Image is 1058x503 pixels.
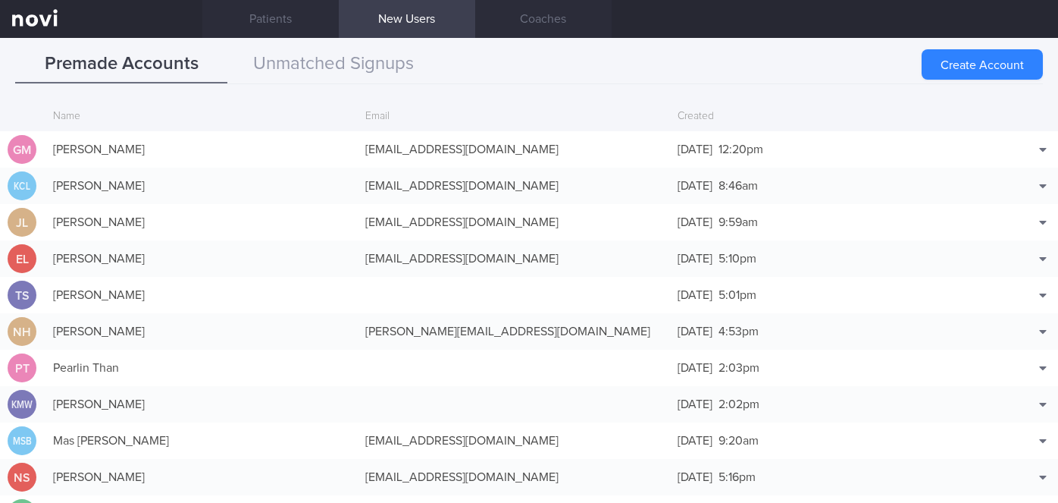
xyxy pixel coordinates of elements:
div: [EMAIL_ADDRESS][DOMAIN_NAME] [358,171,670,201]
div: JL [8,208,36,237]
span: [DATE] [678,253,712,265]
div: Name [45,102,358,131]
div: GM [8,135,36,165]
div: [PERSON_NAME] [45,207,358,237]
span: 8:46am [718,180,758,192]
div: [PERSON_NAME] [45,244,358,274]
span: [DATE] [678,216,712,228]
div: KCL [10,171,34,201]
div: MSB [10,426,34,456]
span: [DATE] [678,435,712,447]
span: 2:03pm [718,362,759,374]
div: KMW [10,390,34,420]
button: Unmatched Signups [227,46,440,83]
div: [PERSON_NAME] [45,316,358,347]
span: 4:53pm [718,325,759,338]
div: [PERSON_NAME] [45,462,358,492]
div: [PERSON_NAME] [45,389,358,420]
div: EL [8,244,36,274]
span: [DATE] [678,143,712,156]
span: 9:59am [718,216,758,228]
span: [DATE] [678,398,712,410]
div: PT [8,354,36,383]
div: Email [358,102,670,131]
span: [DATE] [678,325,712,338]
span: [DATE] [678,362,712,374]
span: 5:10pm [718,253,756,265]
div: Mas [PERSON_NAME] [45,426,358,456]
div: [PERSON_NAME] [45,134,358,165]
div: Pearlin Than [45,353,358,383]
div: TS [8,281,36,310]
div: NS [8,463,36,492]
div: Created [670,102,982,131]
span: [DATE] [678,289,712,301]
div: NH [8,317,36,347]
span: [DATE] [678,471,712,483]
div: [EMAIL_ADDRESS][DOMAIN_NAME] [358,426,670,456]
button: Premade Accounts [15,46,227,83]
div: [EMAIL_ADDRESS][DOMAIN_NAME] [358,207,670,237]
span: 12:20pm [718,143,763,156]
span: 5:16pm [718,471,756,483]
div: [PERSON_NAME] [45,280,358,310]
div: [PERSON_NAME][EMAIL_ADDRESS][DOMAIN_NAME] [358,316,670,347]
span: 5:01pm [718,289,756,301]
span: 2:02pm [718,398,759,410]
span: 9:20am [718,435,759,447]
div: [PERSON_NAME] [45,171,358,201]
div: [EMAIL_ADDRESS][DOMAIN_NAME] [358,244,670,274]
div: [EMAIL_ADDRESS][DOMAIN_NAME] [358,462,670,492]
button: Create Account [922,49,1043,80]
div: [EMAIL_ADDRESS][DOMAIN_NAME] [358,134,670,165]
span: [DATE] [678,180,712,192]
